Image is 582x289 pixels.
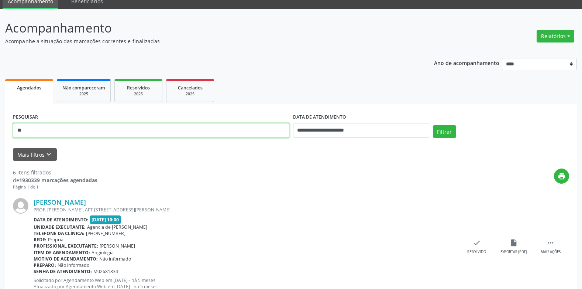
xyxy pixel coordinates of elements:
div: Exportar (PDF) [500,249,527,255]
button: print [554,169,569,184]
button: Filtrar [433,125,456,138]
label: DATA DE ATENDIMENTO [293,112,346,123]
span: [PERSON_NAME] [100,243,135,249]
span: Não informado [99,256,131,262]
b: Senha de atendimento: [34,268,92,275]
span: M02681834 [93,268,118,275]
span: Cancelados [178,85,203,91]
i: insert_drive_file [510,239,518,247]
i:  [547,239,555,247]
span: Angiologia [92,249,114,256]
span: Resolvidos [127,85,150,91]
span: Não informado [58,262,89,268]
label: PESQUISAR [13,112,38,123]
p: Ano de acompanhamento [434,58,499,67]
div: 2025 [120,91,157,97]
b: Rede: [34,237,47,243]
b: Data de atendimento: [34,217,89,223]
div: de [13,176,97,184]
div: PROF. [PERSON_NAME], APT [STREET_ADDRESS][PERSON_NAME] [34,207,458,213]
span: [DATE] 10:00 [90,215,121,224]
b: Profissional executante: [34,243,98,249]
span: Agendados [17,85,41,91]
div: 2025 [172,91,209,97]
b: Telefone da clínica: [34,230,85,237]
a: [PERSON_NAME] [34,198,86,206]
button: Mais filtroskeyboard_arrow_down [13,148,57,161]
i: check [473,239,481,247]
button: Relatórios [537,30,574,42]
span: Agencia de [PERSON_NAME] [87,224,147,230]
div: Resolvido [467,249,486,255]
span: [PHONE_NUMBER] [86,230,125,237]
b: Unidade executante: [34,224,86,230]
div: 2025 [62,91,105,97]
b: Item de agendamento: [34,249,90,256]
i: print [558,172,566,180]
span: Não compareceram [62,85,105,91]
div: Página 1 de 1 [13,184,97,190]
strong: 1930339 marcações agendadas [19,177,97,184]
img: img [13,198,28,214]
div: 6 itens filtrados [13,169,97,176]
b: Preparo: [34,262,56,268]
i: keyboard_arrow_down [45,150,53,159]
p: Acompanhamento [5,19,405,37]
span: Própria [48,237,63,243]
div: Mais ações [541,249,561,255]
b: Motivo de agendamento: [34,256,98,262]
p: Acompanhe a situação das marcações correntes e finalizadas [5,37,405,45]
